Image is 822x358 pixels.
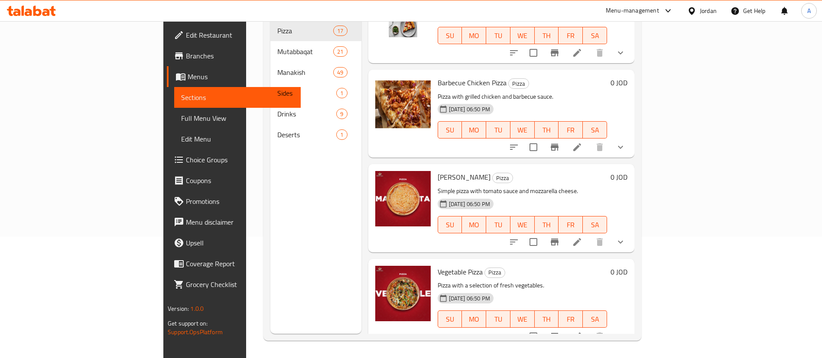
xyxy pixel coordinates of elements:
span: Select to update [524,233,543,251]
span: Mutabbaqat [277,46,334,57]
div: Mutabbaqat21 [270,41,361,62]
button: delete [589,42,610,63]
a: Promotions [167,191,301,212]
button: TU [486,27,510,44]
span: Barbecue Chicken Pizza [438,76,507,89]
svg: Show Choices [615,237,626,247]
span: Pizza [277,26,334,36]
button: TU [486,216,510,233]
button: sort-choices [504,42,524,63]
span: Version: [168,303,189,314]
h6: 0 JOD [611,77,627,89]
div: items [333,26,347,36]
a: Branches [167,45,301,66]
nav: Menu sections [270,17,361,148]
div: Pizza [484,268,505,278]
span: [DATE] 06:50 PM [445,105,494,113]
button: MO [462,216,486,233]
button: WE [510,27,535,44]
button: SA [583,27,607,44]
span: SU [442,219,459,231]
span: Promotions [186,196,294,206]
button: SU [438,310,462,328]
span: A [807,6,811,16]
div: Pizza [508,78,529,89]
button: SA [583,121,607,139]
button: Branch-specific-item [544,42,565,63]
span: TU [490,313,507,326]
button: SU [438,216,462,233]
button: TH [535,121,559,139]
span: 1 [337,131,347,139]
span: Manakish [277,67,334,77]
button: sort-choices [504,137,524,158]
span: Menu disclaimer [186,217,294,227]
button: TH [535,216,559,233]
span: 1 [337,89,347,97]
button: Branch-specific-item [544,232,565,252]
span: FR [562,313,579,326]
a: Full Menu View [174,108,301,129]
button: TH [535,27,559,44]
span: Sides [277,88,337,98]
span: Edit Menu [181,134,294,144]
div: Sides1 [270,83,361,103]
span: WE [514,219,531,231]
span: SA [586,219,604,231]
button: WE [510,310,535,328]
span: FR [562,124,579,136]
a: Edit menu item [572,237,582,247]
div: Deserts [277,129,337,140]
span: TH [538,124,556,136]
span: Drinks [277,109,337,119]
h6: 0 JOD [611,266,627,278]
span: Edit Restaurant [186,30,294,40]
span: Select to update [524,44,543,62]
span: Pizza [493,173,513,183]
div: Pizza17 [270,20,361,41]
button: Branch-specific-item [544,137,565,158]
span: SA [586,313,604,326]
span: 21 [334,48,347,56]
button: MO [462,27,486,44]
span: MO [465,219,483,231]
a: Grocery Checklist [167,274,301,295]
span: FR [562,219,579,231]
button: MO [462,310,486,328]
span: SU [442,313,459,326]
button: delete [589,326,610,347]
a: Coupons [167,170,301,191]
span: Get support on: [168,318,208,329]
span: Full Menu View [181,113,294,123]
button: sort-choices [504,326,524,347]
img: Vegetable Pizza [375,266,431,321]
button: show more [610,42,631,63]
button: TH [535,310,559,328]
div: Drinks9 [270,103,361,124]
button: FR [559,216,583,233]
span: MO [465,313,483,326]
span: TH [538,29,556,42]
a: Support.OpsPlatform [168,326,223,338]
span: TU [490,29,507,42]
span: Choice Groups [186,155,294,165]
button: SU [438,121,462,139]
button: delete [589,232,610,252]
button: WE [510,216,535,233]
button: SA [583,216,607,233]
span: SA [586,29,604,42]
svg: Show Choices [615,48,626,58]
span: SU [442,29,459,42]
button: MO [462,121,486,139]
span: Select to update [524,327,543,345]
span: 9 [337,110,347,118]
span: MO [465,29,483,42]
div: Jordan [700,6,717,16]
div: items [336,129,347,140]
button: SU [438,27,462,44]
div: Deserts1 [270,124,361,145]
span: Coverage Report [186,258,294,269]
